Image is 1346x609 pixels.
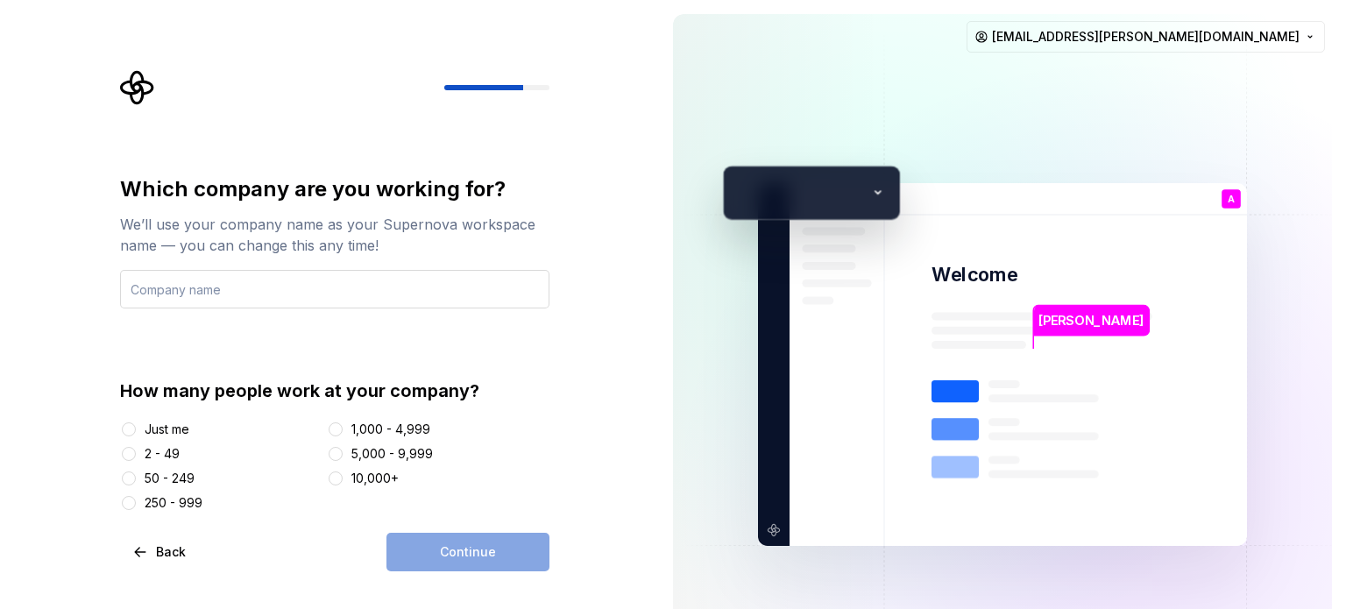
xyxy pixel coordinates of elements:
[120,533,201,571] button: Back
[145,421,189,438] div: Just me
[120,175,549,203] div: Which company are you working for?
[156,543,186,561] span: Back
[145,445,180,463] div: 2 - 49
[992,28,1300,46] span: [EMAIL_ADDRESS][PERSON_NAME][DOMAIN_NAME]
[1038,311,1144,330] p: [PERSON_NAME]
[351,421,430,438] div: 1,000 - 4,999
[145,470,195,487] div: 50 - 249
[967,21,1325,53] button: [EMAIL_ADDRESS][PERSON_NAME][DOMAIN_NAME]
[120,214,549,256] div: We’ll use your company name as your Supernova workspace name — you can change this any time!
[351,470,399,487] div: 10,000+
[932,262,1017,287] p: Welcome
[145,494,202,512] div: 250 - 999
[1228,195,1235,204] p: A
[120,379,549,403] div: How many people work at your company?
[120,70,155,105] svg: Supernova Logo
[120,270,549,308] input: Company name
[351,445,433,463] div: 5,000 - 9,999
